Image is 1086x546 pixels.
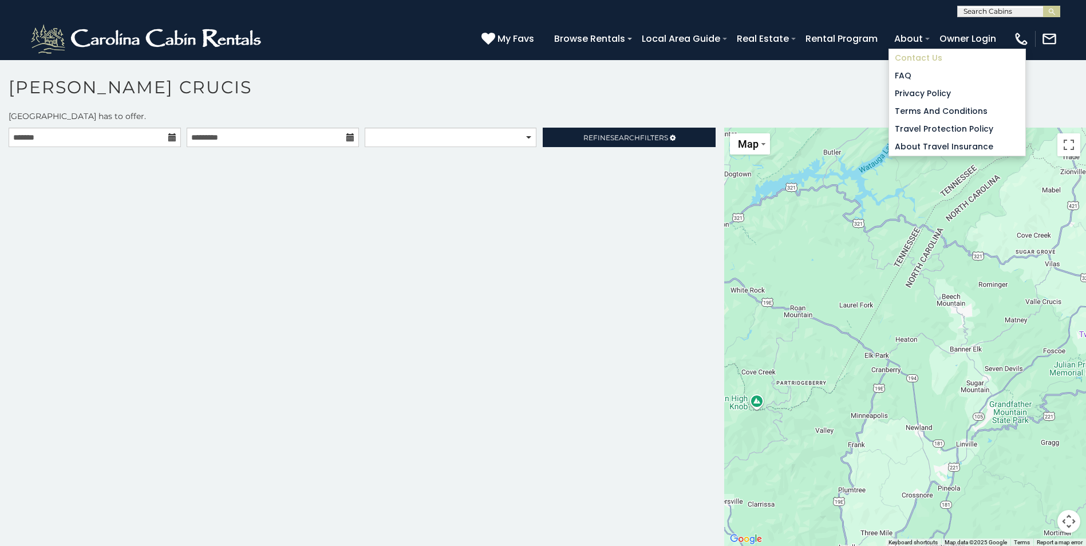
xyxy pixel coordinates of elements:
a: Local Area Guide [636,29,726,49]
span: Search [610,133,640,142]
span: Map [738,138,759,150]
a: About Travel Insurance [889,138,1025,156]
img: mail-regular-white.png [1041,31,1057,47]
a: Browse Rentals [548,29,631,49]
a: Report a map error [1037,539,1083,545]
a: FAQ [889,67,1025,85]
span: Map data ©2025 Google [945,539,1007,545]
a: Contact Us [889,49,1025,67]
span: My Favs [497,31,534,46]
a: About [888,29,929,49]
a: Travel Protection Policy [889,120,1025,138]
a: Real Estate [731,29,795,49]
img: White-1-2.png [29,22,266,56]
a: Terms (opens in new tab) [1014,539,1030,545]
a: Owner Login [934,29,1002,49]
a: RefineSearchFilters [543,128,715,147]
button: Map camera controls [1057,510,1080,533]
a: Terms and Conditions [889,102,1025,120]
a: Rental Program [800,29,883,49]
img: phone-regular-white.png [1013,31,1029,47]
button: Toggle fullscreen view [1057,133,1080,156]
a: Privacy Policy [889,85,1025,102]
a: My Favs [481,31,537,46]
span: Refine Filters [583,133,668,142]
button: Change map style [730,133,770,155]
